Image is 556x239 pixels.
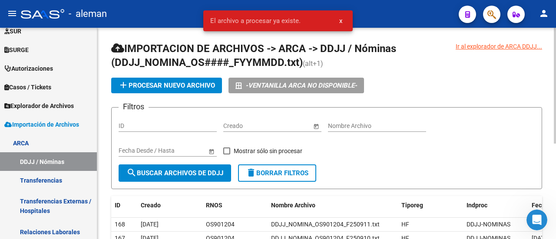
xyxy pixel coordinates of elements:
[401,221,409,228] span: HF
[532,202,554,209] span: Fecproc
[202,196,268,215] datatable-header-cell: RNOS
[271,221,380,228] span: DDJJ_NOMINA_OS901204_F250911.txt
[119,147,150,154] input: Fecha inicio
[262,122,305,130] input: Fecha fin
[467,202,487,209] span: Indproc
[303,59,323,68] span: (alt+1)
[238,164,316,182] button: Borrar Filtros
[111,43,396,69] span: IMPORTACION DE ARCHIVOS -> ARCA -> DDJJ / Nóminas (DDJJ_NOMINA_OS####_FYYMMDD.txt)
[118,82,215,89] span: Procesar nuevo archivo
[126,167,137,178] mat-icon: search
[245,78,357,93] i: -VENTANILLA ARCA NO DISPONIBLE-
[4,45,29,55] span: SURGE
[4,120,79,129] span: Importación de Archivos
[4,82,51,92] span: Casos / Tickets
[111,196,137,215] datatable-header-cell: ID
[223,122,255,130] input: Fecha inicio
[246,169,308,177] span: Borrar Filtros
[137,196,202,215] datatable-header-cell: Creado
[141,202,161,209] span: Creado
[126,169,223,177] span: Buscar Archivos de DDJJ
[115,221,125,228] span: 168
[158,147,200,154] input: Fecha fin
[7,8,17,19] mat-icon: menu
[526,210,547,230] iframe: Intercom live chat
[234,146,302,156] span: Mostrar sólo sin procesar
[69,4,107,23] span: - aleman
[271,202,315,209] span: Nombre Archivo
[311,121,321,131] button: Open calendar
[115,202,120,209] span: ID
[141,221,159,228] span: [DATE]
[4,101,74,111] span: Explorador de Archivos
[539,8,549,19] mat-icon: person
[119,164,231,182] button: Buscar Archivos de DDJJ
[206,202,222,209] span: RNOS
[4,64,53,73] span: Autorizaciones
[206,221,235,228] span: OS901204
[118,80,129,90] mat-icon: add
[246,167,256,178] mat-icon: delete
[332,13,349,29] button: x
[228,78,364,93] button: -VENTANILLA ARCA NO DISPONIBLE-
[398,196,463,215] datatable-header-cell: Tiporeg
[207,147,216,156] button: Open calendar
[210,16,301,25] span: El archivo a procesar ya existe.
[467,221,510,228] span: DDJJ-NOMINAS
[4,26,21,36] span: SUR
[268,196,398,215] datatable-header-cell: Nombre Archivo
[463,196,528,215] datatable-header-cell: Indproc
[401,202,423,209] span: Tiporeg
[456,42,542,51] div: Ir al explorador de ARCA DDJJ...
[111,78,222,93] button: Procesar nuevo archivo
[119,101,149,113] h3: Filtros
[339,17,342,25] span: x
